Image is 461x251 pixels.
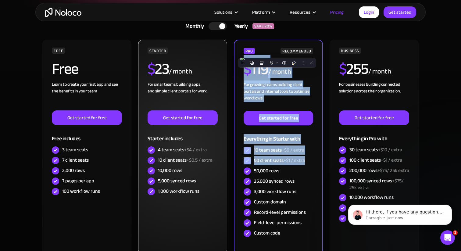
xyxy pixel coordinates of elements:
[254,157,305,164] div: 50 client seats
[148,110,218,125] a: Get started for free
[339,81,409,110] div: For businesses building connected solutions across their organization. ‍
[378,145,402,154] span: +$10 / extra
[254,230,280,236] div: Custom code
[368,67,391,77] div: / month
[254,147,304,153] div: 10 team seats
[148,125,218,145] div: Starter includes
[187,156,213,165] span: +$0.5 / extra
[169,67,192,77] div: / month
[282,145,304,155] span: +$6 / extra
[45,8,81,17] a: home
[339,61,368,77] h2: 255
[254,199,286,205] div: Custom domain
[339,48,361,54] div: BUSINESS
[254,209,306,216] div: Record-level permissions
[254,167,279,174] div: 50,000 rows
[254,219,302,226] div: Field-level permissions
[244,62,268,77] h2: 119
[381,156,402,165] span: +$1 / extra
[252,23,274,29] div: SAVE 20%
[349,176,404,192] span: +$75/ 25k extra
[244,111,313,125] a: Get started for free
[148,55,155,83] span: $
[184,145,207,154] span: +$4 / extra
[158,167,182,174] div: 10,000 rows
[453,230,458,235] span: 1
[62,177,94,184] div: 7 pages per app
[62,188,100,195] div: 100 workflow runs
[323,8,351,16] a: Pricing
[158,177,196,184] div: 5,000 synced rows
[268,67,291,77] div: / month
[178,22,209,31] div: Monthly
[281,48,313,54] div: RECOMMENDED
[52,81,122,110] div: Learn to create your first app and see the benefits in your team ‍
[252,8,270,16] div: Platform
[254,188,296,195] div: 3,000 workflow runs
[440,230,455,245] iframe: Intercom live chat
[245,8,282,16] div: Platform
[377,166,409,175] span: +$75/ 25k extra
[158,188,199,195] div: 1,000 workflow runs
[244,125,313,145] div: Everything in Starter with
[62,167,85,174] div: 2,000 rows
[244,81,313,111] div: For growing teams building client portals and internal tools to optimize workflows.
[339,55,347,83] span: $
[339,125,409,145] div: Everything in Pro with
[227,22,252,31] div: Yearly
[158,157,213,163] div: 10 client seats
[52,125,122,145] div: Free includes
[158,146,207,153] div: 4 team seats
[214,8,232,16] div: Solutions
[244,55,251,84] span: $
[349,157,402,163] div: 100 client seats
[62,157,89,163] div: 7 client seats
[282,8,323,16] div: Resources
[359,6,379,18] a: Login
[148,48,168,54] div: STARTER
[349,146,402,153] div: 30 team seats
[52,48,65,54] div: FREE
[244,48,255,54] div: PRO
[207,8,245,16] div: Solutions
[62,146,88,153] div: 3 team seats
[254,178,295,185] div: 25,000 synced rows
[148,81,218,110] div: For small teams building apps and simple client portals for work. ‍
[339,192,461,235] iframe: Intercom notifications message
[52,110,122,125] a: Get started for free
[339,110,409,125] a: Get started for free
[284,156,305,165] span: +$1 / extra
[349,167,409,174] div: 200,000 rows
[384,6,416,18] a: Get started
[52,61,78,77] h2: Free
[290,8,310,16] div: Resources
[148,61,169,77] h2: 23
[349,177,409,191] div: 100,000 synced rows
